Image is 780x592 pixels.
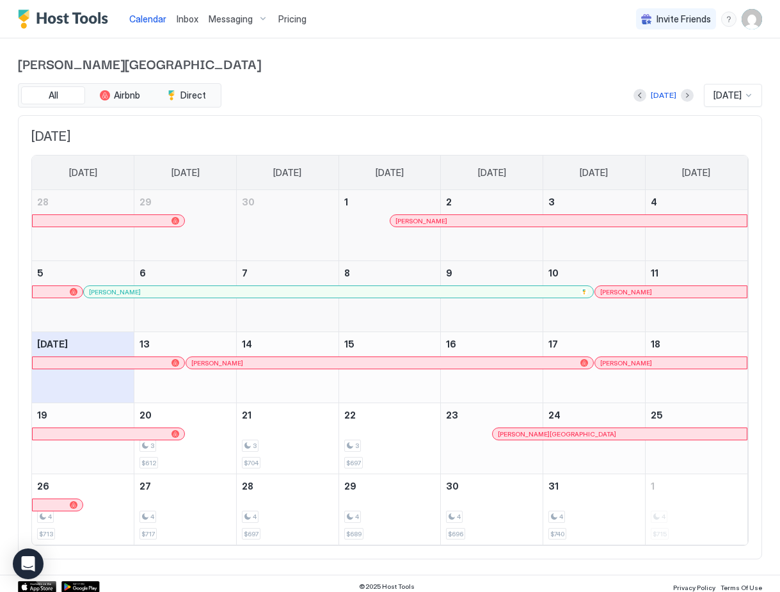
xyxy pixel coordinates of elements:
[359,582,415,591] span: © 2025 Host Tools
[141,530,155,538] span: $717
[88,86,152,104] button: Airbnb
[139,268,146,278] span: 6
[134,332,236,356] a: October 13, 2025
[171,167,200,179] span: [DATE]
[645,403,747,474] td: October 25, 2025
[543,261,646,332] td: October 10, 2025
[139,196,152,207] span: 29
[657,13,711,25] span: Invite Friends
[32,190,134,214] a: September 28, 2025
[395,217,447,225] span: [PERSON_NAME]
[134,332,237,403] td: October 13, 2025
[395,217,742,225] div: [PERSON_NAME]
[651,196,657,207] span: 4
[548,268,559,278] span: 10
[669,156,723,190] a: Saturday
[441,332,543,356] a: October 16, 2025
[273,167,301,179] span: [DATE]
[21,86,85,104] button: All
[682,167,710,179] span: [DATE]
[37,481,49,492] span: 26
[37,196,49,207] span: 28
[32,474,134,498] a: October 26, 2025
[139,410,152,420] span: 20
[498,430,742,438] div: [PERSON_NAME][GEOGRAPHIC_DATA]
[543,190,646,261] td: October 3, 2025
[237,474,338,498] a: October 28, 2025
[338,474,441,545] td: October 29, 2025
[150,513,154,521] span: 4
[32,261,134,332] td: October 5, 2025
[651,481,655,492] span: 1
[646,403,747,427] a: October 25, 2025
[651,410,663,420] span: 25
[548,339,558,349] span: 17
[441,474,543,545] td: October 30, 2025
[720,584,762,591] span: Terms Of Use
[237,403,338,427] a: October 21, 2025
[89,288,141,296] span: [PERSON_NAME]
[129,13,166,24] span: Calendar
[363,156,417,190] a: Wednesday
[441,190,543,214] a: October 2, 2025
[543,261,645,285] a: October 10, 2025
[681,89,694,102] button: Next month
[543,474,646,545] td: October 31, 2025
[446,481,459,492] span: 30
[338,332,441,403] td: October 15, 2025
[154,86,218,104] button: Direct
[600,359,652,367] span: [PERSON_NAME]
[441,190,543,261] td: October 2, 2025
[32,190,134,261] td: September 28, 2025
[344,268,350,278] span: 8
[236,332,338,403] td: October 14, 2025
[236,403,338,474] td: October 21, 2025
[548,196,555,207] span: 3
[134,261,236,285] a: October 6, 2025
[31,129,749,145] span: [DATE]
[37,339,68,349] span: [DATE]
[441,261,543,285] a: October 9, 2025
[237,261,338,285] a: October 7, 2025
[180,90,206,101] span: Direct
[346,459,361,467] span: $697
[543,403,646,474] td: October 24, 2025
[37,268,44,278] span: 5
[633,89,646,102] button: Previous month
[645,474,747,545] td: November 1, 2025
[441,261,543,332] td: October 9, 2025
[260,156,314,190] a: Tuesday
[376,167,404,179] span: [DATE]
[236,474,338,545] td: October 28, 2025
[721,12,736,27] div: menu
[39,530,53,538] span: $713
[651,268,658,278] span: 11
[18,83,221,108] div: tab-group
[32,474,134,545] td: October 26, 2025
[441,332,543,403] td: October 16, 2025
[244,530,259,538] span: $697
[548,481,559,492] span: 31
[237,332,338,356] a: October 14, 2025
[559,513,563,521] span: 4
[742,9,762,29] div: User profile
[543,403,645,427] a: October 24, 2025
[645,261,747,332] td: October 11, 2025
[134,474,236,498] a: October 27, 2025
[344,481,356,492] span: 29
[646,474,747,498] a: November 1, 2025
[344,339,354,349] span: 15
[237,190,338,214] a: September 30, 2025
[134,403,237,474] td: October 20, 2025
[139,339,150,349] span: 13
[242,410,251,420] span: 21
[543,474,645,498] a: October 31, 2025
[37,410,47,420] span: 19
[339,474,441,498] a: October 29, 2025
[646,261,747,285] a: October 11, 2025
[355,513,359,521] span: 4
[646,190,747,214] a: October 4, 2025
[278,13,306,25] span: Pricing
[446,196,452,207] span: 2
[48,513,52,521] span: 4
